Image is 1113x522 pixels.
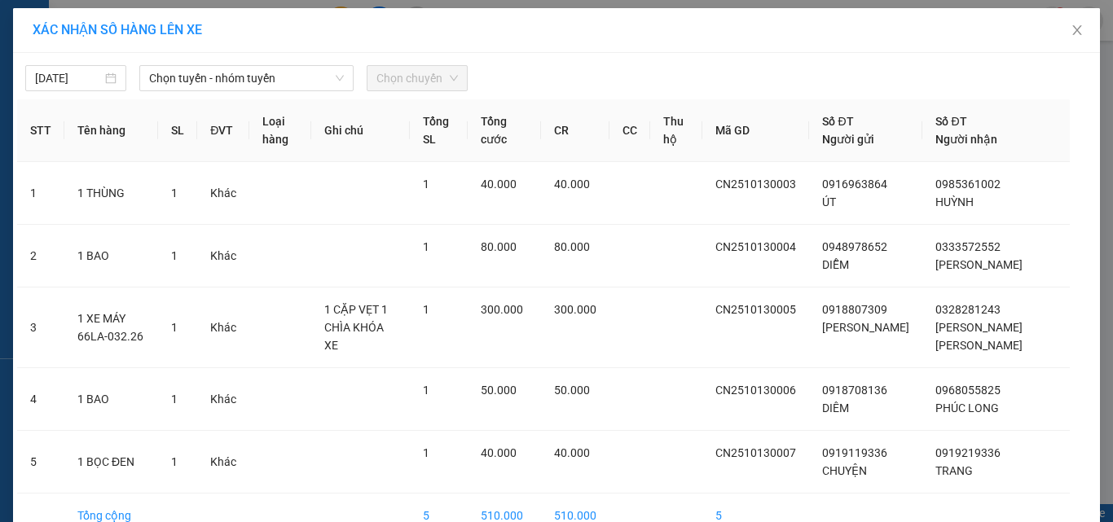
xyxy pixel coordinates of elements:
[423,178,429,191] span: 1
[481,178,517,191] span: 40.000
[17,162,64,225] td: 1
[935,115,966,128] span: Số ĐT
[935,464,973,477] span: TRANG
[149,66,344,90] span: Chọn tuyến - nhóm tuyến
[822,401,849,415] span: DIÊM
[171,249,178,262] span: 1
[197,99,249,162] th: ĐVT
[822,258,849,271] span: DIỄM
[197,162,249,225] td: Khác
[541,99,609,162] th: CR
[376,66,458,90] span: Chọn chuyến
[822,240,887,253] span: 0948978652
[822,303,887,316] span: 0918807309
[935,384,1001,397] span: 0968055825
[935,258,1023,271] span: [PERSON_NAME]
[554,303,596,316] span: 300.000
[1054,8,1100,54] button: Close
[423,384,429,397] span: 1
[822,178,887,191] span: 0916963864
[64,368,158,431] td: 1 BAO
[935,321,1023,352] span: [PERSON_NAME] [PERSON_NAME]
[64,162,158,225] td: 1 THÙNG
[822,446,887,459] span: 0919119336
[197,287,249,368] td: Khác
[64,431,158,493] td: 1 BỌC ĐEN
[324,303,388,352] span: 1 CẶP VẸT 1 CHÌA KHÓA XE
[715,446,796,459] span: CN2510130007
[650,99,703,162] th: Thu hộ
[715,384,796,397] span: CN2510130006
[17,99,64,162] th: STT
[554,178,590,191] span: 40.000
[822,115,853,128] span: Số ĐT
[64,99,158,162] th: Tên hàng
[423,446,429,459] span: 1
[249,99,311,162] th: Loại hàng
[35,69,102,87] input: 13/10/2025
[935,401,999,415] span: PHÚC LONG
[554,446,590,459] span: 40.000
[64,225,158,287] td: 1 BAO
[715,178,796,191] span: CN2510130003
[468,99,541,162] th: Tổng cước
[17,287,64,368] td: 3
[481,446,517,459] span: 40.000
[423,240,429,253] span: 1
[935,178,1001,191] span: 0985361002
[554,384,590,397] span: 50.000
[158,99,197,162] th: SL
[702,99,809,162] th: Mã GD
[822,464,867,477] span: CHUYỆN
[197,225,249,287] td: Khác
[171,455,178,468] span: 1
[715,303,796,316] span: CN2510130005
[171,393,178,406] span: 1
[935,133,997,146] span: Người nhận
[17,368,64,431] td: 4
[17,431,64,493] td: 5
[715,240,796,253] span: CN2510130004
[17,225,64,287] td: 2
[609,99,650,162] th: CC
[197,431,249,493] td: Khác
[311,99,410,162] th: Ghi chú
[64,287,158,368] td: 1 XE MÁY 66LA-032.26
[335,73,345,83] span: down
[822,195,836,208] span: ÚT
[1071,24,1084,37] span: close
[410,99,468,162] th: Tổng SL
[481,303,523,316] span: 300.000
[935,195,974,208] span: HUỲNH
[33,22,202,37] span: XÁC NHẬN SỐ HÀNG LÊN XE
[197,368,249,431] td: Khác
[822,321,909,334] span: [PERSON_NAME]
[481,240,517,253] span: 80.000
[935,303,1001,316] span: 0328281243
[554,240,590,253] span: 80.000
[935,446,1001,459] span: 0919219336
[935,240,1001,253] span: 0333572552
[423,303,429,316] span: 1
[822,384,887,397] span: 0918708136
[481,384,517,397] span: 50.000
[171,321,178,334] span: 1
[822,133,874,146] span: Người gửi
[171,186,178,200] span: 1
